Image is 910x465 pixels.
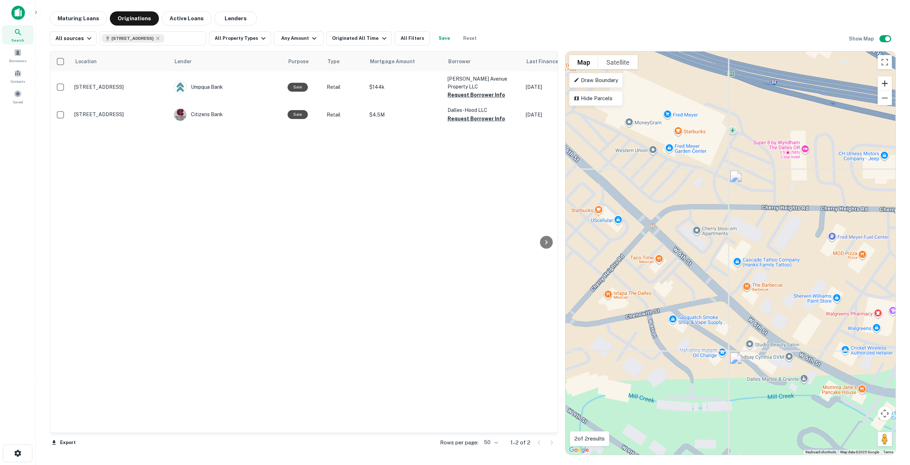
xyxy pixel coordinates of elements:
div: Sale [288,83,308,92]
button: All Property Types [209,31,271,45]
button: Reset [459,31,481,45]
button: Zoom out [878,91,892,105]
a: Open this area in Google Maps (opens a new window) [567,445,591,455]
span: Lender [175,57,192,66]
th: Purpose [284,52,323,71]
img: Google [567,445,591,455]
th: Lender [170,52,284,71]
div: 50 [481,437,499,448]
p: Hide Parcels [574,94,618,103]
button: Toggle fullscreen view [878,55,892,69]
span: Purpose [288,57,318,66]
p: Dalles-hood LLC [448,106,519,114]
button: Keyboard shortcuts [805,450,836,455]
div: Umpqua Bank [174,81,280,93]
a: Search [2,25,33,44]
button: Show satellite imagery [598,55,638,69]
p: [STREET_ADDRESS] [74,111,167,118]
button: Zoom in [878,76,892,91]
p: $144k [369,83,440,91]
h6: Show Map [849,35,875,43]
button: Request Borrower Info [448,114,505,123]
span: Location [75,57,106,66]
span: Borrower [448,57,471,66]
p: [DATE] [526,83,590,91]
img: picture [174,81,186,93]
p: 1–2 of 2 [510,438,530,447]
button: Request Borrower Info [448,91,505,99]
button: Lenders [214,11,257,26]
div: Sale [288,110,308,119]
iframe: Chat Widget [874,408,910,442]
button: Originated All Time [326,31,391,45]
p: [DATE] [526,111,590,119]
p: Rows per page: [440,438,478,447]
span: Mortgage Amount [370,57,424,66]
th: Borrower [444,52,522,71]
div: Originated All Time [332,34,388,43]
th: Mortgage Amount [366,52,444,71]
button: Map camera controls [878,406,892,421]
div: All sources [55,34,93,43]
p: $4.5M [369,111,440,119]
p: [PERSON_NAME] Avenue Property LLC [448,75,519,91]
p: Retail [327,111,362,119]
div: Citizens Bank [174,108,280,121]
th: Type [323,52,366,71]
a: Terms [883,450,893,454]
button: Save your search to get updates of matches that match your search criteria. [433,31,456,45]
span: Contacts [11,79,25,84]
button: Show street map [569,55,598,69]
span: Borrowers [9,58,26,64]
button: Originations [110,11,159,26]
p: Draw Boundary [574,76,618,85]
p: 2 of 2 results [574,434,605,443]
p: Retail [327,83,362,91]
img: picture [174,109,186,121]
button: Active Loans [162,11,212,26]
button: All Filters [395,31,430,45]
th: Last Financed Date [522,52,593,71]
span: Saved [13,99,23,105]
span: Map data ©2025 Google [840,450,879,454]
button: All sources [50,31,97,45]
button: Export [50,437,77,448]
a: Contacts [2,66,33,86]
img: capitalize-icon.png [11,6,25,20]
div: 0 0 [566,52,895,455]
a: Borrowers [2,46,33,65]
button: Any Amount [274,31,323,45]
span: Type [327,57,349,66]
span: [STREET_ADDRESS] [112,35,154,42]
p: [STREET_ADDRESS] [74,84,167,90]
a: Saved [2,87,33,106]
span: Search [11,37,24,43]
span: Last Financed Date [526,57,583,66]
th: Location [71,52,170,71]
button: Maturing Loans [50,11,107,26]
